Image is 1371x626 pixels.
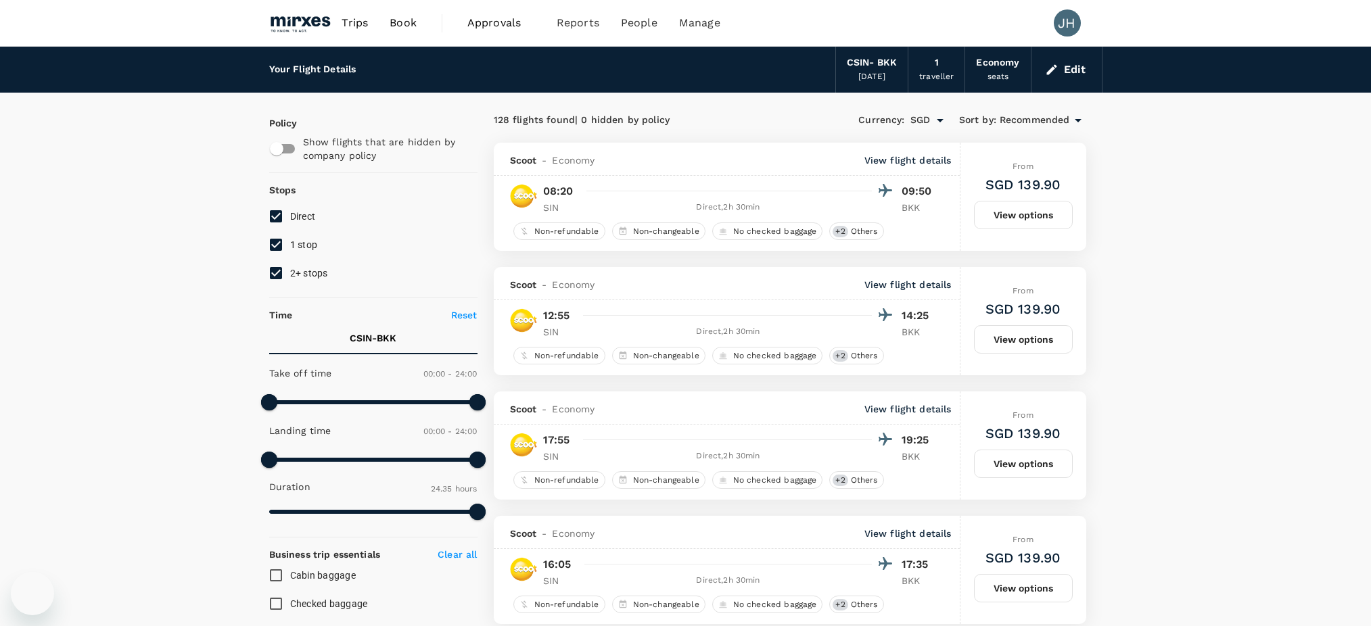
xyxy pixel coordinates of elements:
[510,402,537,416] span: Scoot
[612,222,705,240] div: Non-changeable
[1042,59,1091,80] button: Edit
[269,116,281,130] p: Policy
[935,55,939,70] div: 1
[829,471,883,489] div: +2Others
[864,278,952,291] p: View flight details
[712,222,823,240] div: No checked baggage
[510,527,537,540] span: Scoot
[552,153,595,167] span: Economy
[628,475,705,486] span: Non-changeable
[1054,9,1081,37] div: JH
[269,8,331,38] img: Mirxes Holding Pte Ltd
[269,549,381,560] strong: Business trip essentials
[552,527,595,540] span: Economy
[513,347,605,364] div: Non-refundable
[543,308,570,324] p: 12:55
[552,402,595,416] span: Economy
[864,153,952,167] p: View flight details
[451,308,478,322] p: Reset
[536,402,552,416] span: -
[612,471,705,489] div: Non-changeable
[510,183,537,210] img: TR
[11,572,54,615] iframe: Button to launch messaging window
[290,239,318,250] span: 1 stop
[543,201,577,214] p: SIN
[829,222,883,240] div: +2Others
[269,424,331,437] p: Landing time
[269,366,332,380] p: Take off time
[529,475,605,486] span: Non-refundable
[976,55,1019,70] div: Economy
[712,347,823,364] div: No checked baggage
[987,70,1009,84] div: seats
[1013,410,1033,420] span: From
[974,325,1073,354] button: View options
[494,113,790,128] div: 128 flights found | 0 hidden by policy
[423,369,478,379] span: 00:00 - 24:00
[303,135,468,162] p: Show flights that are hidden by company policy
[985,174,1061,195] h6: SGD 139.90
[510,307,537,334] img: TR
[829,596,883,613] div: +2Others
[974,574,1073,602] button: View options
[612,596,705,613] div: Non-changeable
[612,347,705,364] div: Non-changeable
[1013,535,1033,544] span: From
[585,574,872,587] div: Direct , 2h 30min
[974,450,1073,478] button: View options
[728,599,822,610] span: No checked baggage
[1013,286,1033,295] span: From
[510,153,537,167] span: Scoot
[510,556,537,583] img: TR
[728,350,822,362] span: No checked baggage
[290,598,368,609] span: Checked baggage
[833,226,847,237] span: + 2
[1013,162,1033,171] span: From
[543,574,577,587] p: SIN
[902,183,935,199] p: 09:50
[864,527,952,540] p: View flight details
[543,432,570,448] p: 17:55
[902,556,935,573] p: 17:35
[833,475,847,486] span: + 2
[513,596,605,613] div: Non-refundable
[269,62,356,77] div: Your Flight Details
[845,475,883,486] span: Others
[833,350,847,362] span: + 2
[269,308,293,322] p: Time
[1000,113,1070,128] span: Recommended
[536,278,552,291] span: -
[269,185,296,195] strong: Stops
[902,201,935,214] p: BKK
[919,70,954,84] div: traveller
[513,222,605,240] div: Non-refundable
[712,596,823,613] div: No checked baggage
[529,350,605,362] span: Non-refundable
[585,450,872,463] div: Direct , 2h 30min
[728,475,822,486] span: No checked baggage
[902,325,935,339] p: BKK
[974,201,1073,229] button: View options
[510,431,537,458] img: TR
[985,423,1061,444] h6: SGD 139.90
[864,402,952,416] p: View flight details
[513,471,605,489] div: Non-refundable
[628,599,705,610] span: Non-changeable
[290,211,316,222] span: Direct
[585,325,872,339] div: Direct , 2h 30min
[431,484,478,493] span: 24.35 hours
[845,599,883,610] span: Others
[679,15,720,31] span: Manage
[902,432,935,448] p: 19:25
[529,599,605,610] span: Non-refundable
[628,350,705,362] span: Non-changeable
[833,599,847,610] span: + 2
[557,15,599,31] span: Reports
[728,226,822,237] span: No checked baggage
[902,308,935,324] p: 14:25
[350,331,396,345] p: CSIN - BKK
[985,298,1061,320] h6: SGD 139.90
[543,556,572,573] p: 16:05
[438,548,477,561] p: Clear all
[628,226,705,237] span: Non-changeable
